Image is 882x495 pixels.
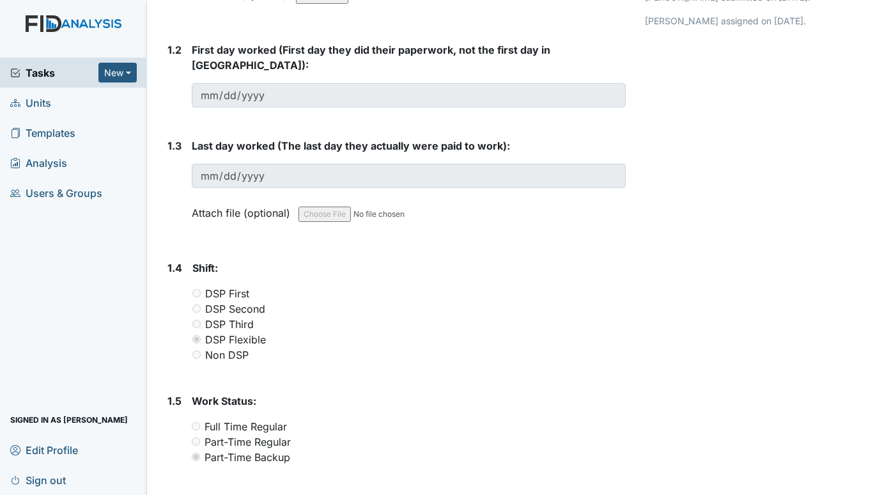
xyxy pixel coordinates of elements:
label: Part-Time Backup [205,450,290,465]
span: Shift: [192,262,218,274]
label: Non DSP [205,347,249,363]
input: DSP Third [192,320,201,328]
a: Tasks [10,65,98,81]
span: Units [10,93,51,113]
input: DSP Flexible [192,335,201,343]
button: New [98,63,137,82]
input: DSP Second [192,304,201,313]
label: 1.5 [167,393,182,409]
span: Templates [10,123,75,143]
label: DSP Second [205,301,265,317]
label: Full Time Regular [205,419,287,434]
span: Signed in as [PERSON_NAME] [10,410,128,430]
span: First day worked (First day they did their paperwork, not the first day in [GEOGRAPHIC_DATA]): [192,43,550,72]
input: Full Time Regular [192,422,200,430]
input: Part-Time Backup [192,453,200,461]
span: Work Status: [192,395,256,407]
label: 1.2 [167,42,182,58]
label: Attach file (optional) [192,198,295,221]
label: DSP First [205,286,249,301]
label: Part-Time Regular [205,434,291,450]
label: DSP Third [205,317,254,332]
span: Users & Groups [10,183,102,203]
label: DSP Flexible [205,332,266,347]
input: Part-Time Regular [192,437,200,446]
p: [PERSON_NAME] assigned on [DATE]. [645,14,867,27]
input: DSP First [192,289,201,297]
span: Analysis [10,153,67,173]
span: Sign out [10,470,66,490]
input: Non DSP [192,350,201,359]
label: 1.4 [167,260,182,276]
span: Edit Profile [10,440,78,460]
label: 1.3 [167,138,182,153]
span: Last day worked (The last day they actually were paid to work): [192,139,510,152]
